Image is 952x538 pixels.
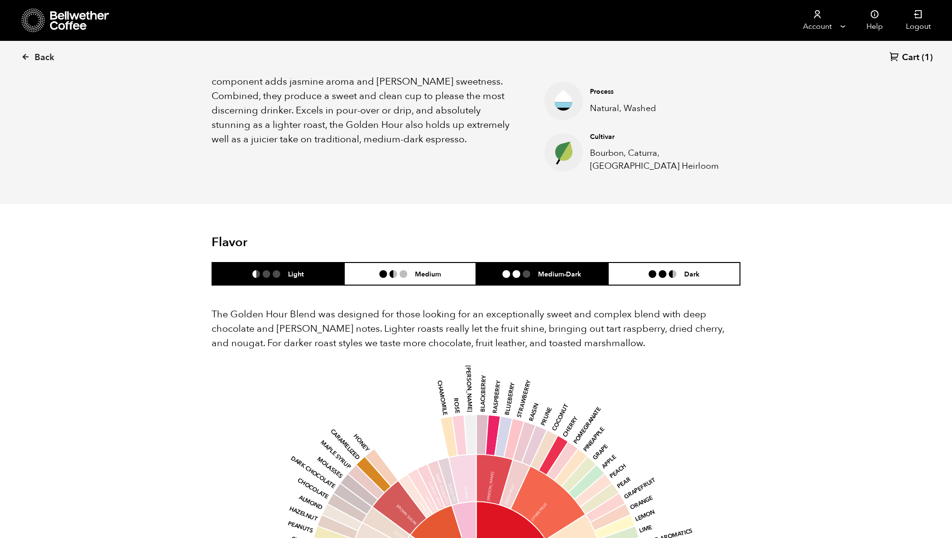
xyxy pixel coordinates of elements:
[212,307,740,350] p: The Golden Hour Blend was designed for those looking for an exceptionally sweet and complex blend...
[538,270,581,278] h6: Medium-Dark
[684,270,700,278] h6: Dark
[35,52,54,63] span: Back
[415,270,441,278] h6: Medium
[590,132,726,142] h4: Cultivar
[288,270,304,278] h6: Light
[212,31,520,147] p: A distinctive, rotating blend of our nicest coffees, the Golden Hour is an absolute sweetheart bl...
[889,51,933,64] a: Cart (1)
[590,147,726,173] p: Bourbon, Caturra, [GEOGRAPHIC_DATA] Heirloom
[902,52,919,63] span: Cart
[212,235,388,250] h2: Flavor
[590,87,726,97] h4: Process
[590,102,726,115] p: Natural, Washed
[922,52,933,63] span: (1)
